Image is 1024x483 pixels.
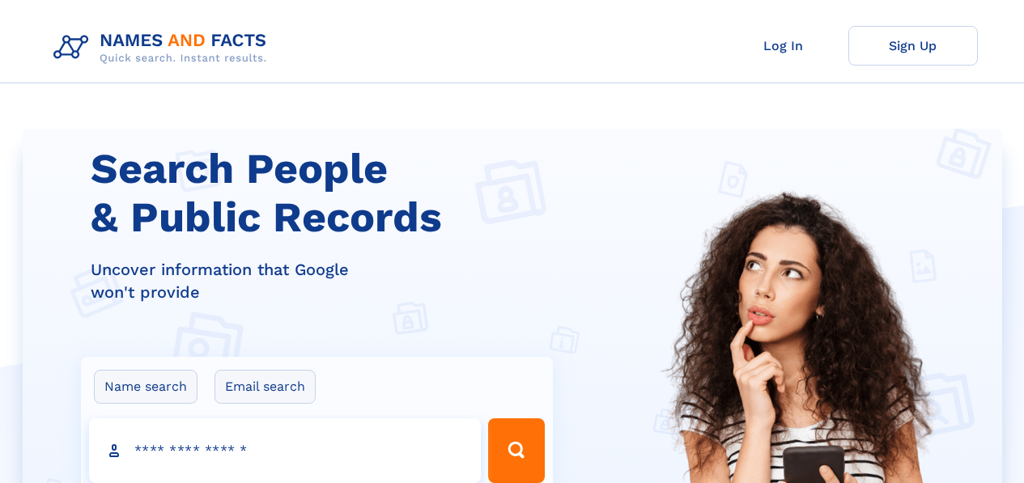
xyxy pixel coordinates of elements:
[848,26,978,66] a: Sign Up
[47,26,280,70] img: Logo Names and Facts
[91,145,563,242] h1: Search People & Public Records
[91,258,563,303] div: Uncover information that Google won't provide
[89,418,481,483] input: search input
[94,370,198,404] label: Name search
[719,26,848,66] a: Log In
[488,418,545,483] button: Search Button
[215,370,316,404] label: Email search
